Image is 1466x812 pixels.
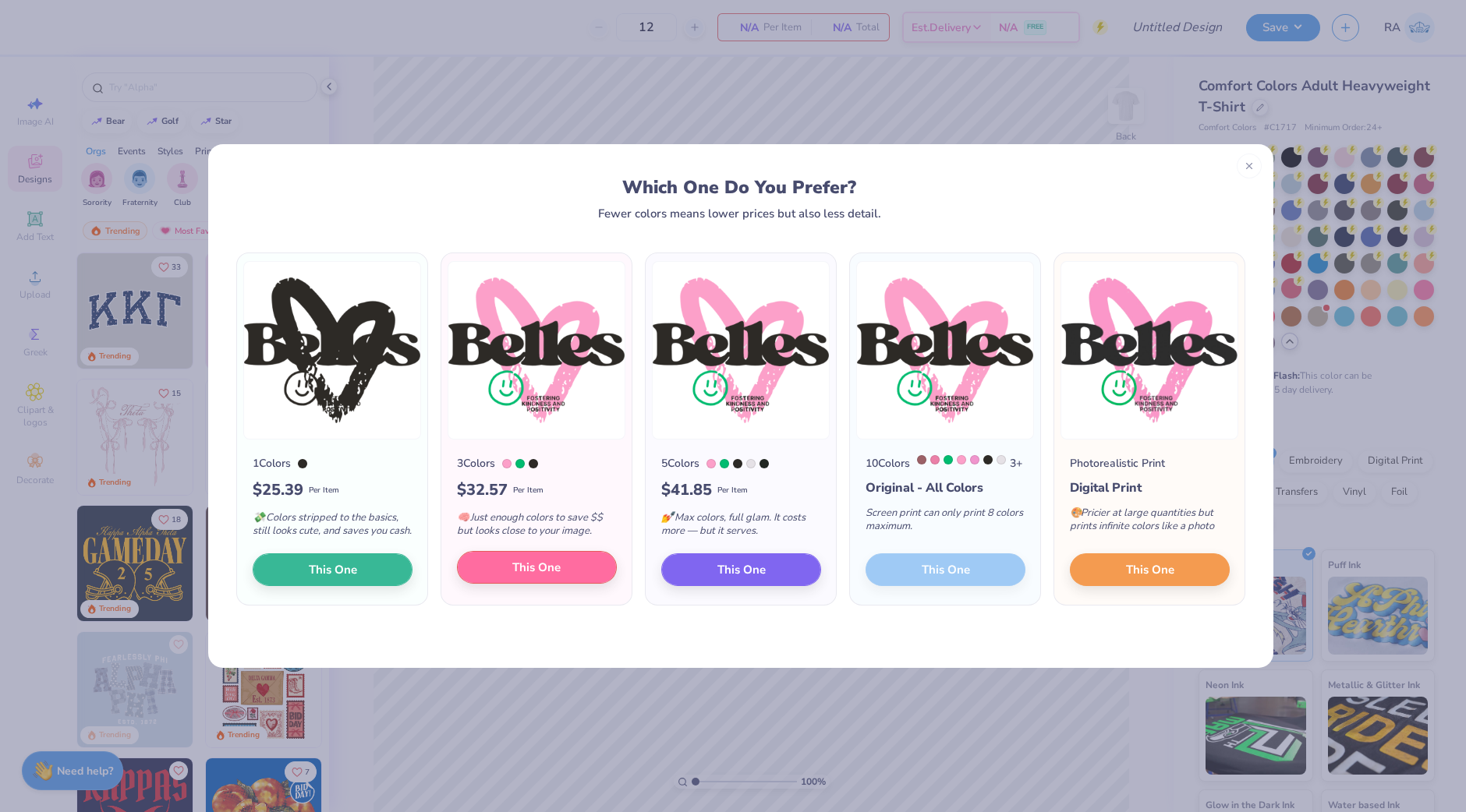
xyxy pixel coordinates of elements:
div: Which One Do You Prefer? [250,177,1229,198]
div: 7480 C [515,459,525,468]
div: 663 C [997,455,1006,464]
div: Screen print can only print 8 colors maximum. [866,497,1025,549]
img: 1 color option [243,261,421,440]
div: 3 Colors [457,455,495,471]
span: $ 41.85 [661,478,712,502]
span: Per Item [309,485,339,496]
div: Original - All Colors [866,478,1025,497]
div: Colors stripped to the basics, still looks cute, and saves you cash. [253,502,413,553]
div: 5 Colors [661,455,699,471]
div: 210 C [706,459,716,468]
button: This One [457,551,617,584]
button: This One [253,553,413,586]
button: This One [1070,553,1230,586]
div: 663 C [746,459,756,468]
span: This One [1125,561,1174,579]
span: 🧠 [457,510,469,524]
div: 10 Colors [866,455,910,471]
span: 💅 [661,510,674,524]
div: 4995 C [917,455,926,464]
div: Max colors, full glam. It costs more — but it serves. [661,502,821,553]
div: Black C [983,455,993,464]
div: 210 C [502,459,512,468]
div: 3 + [917,455,1022,471]
button: This One [661,553,821,586]
div: Black C [298,459,307,468]
span: 🎨 [1070,506,1082,520]
span: 💸 [253,510,265,524]
div: 204 C [930,455,940,464]
div: Black 3 C [760,459,769,468]
div: 7480 C [720,459,729,468]
div: Just enough colors to save $$ but looks close to your image. [457,502,617,553]
span: This One [717,561,765,579]
div: 7480 C [944,455,953,464]
span: Per Item [513,485,544,496]
div: Fewer colors means lower prices but also less detail. [598,207,881,220]
img: Photorealistic preview [1061,261,1238,440]
div: Pricier at large quantities but prints infinite colors like a photo [1070,497,1230,549]
span: $ 25.39 [253,478,303,502]
span: This One [512,559,561,577]
div: 1 Colors [253,455,291,471]
div: 223 C [970,455,979,464]
div: Photorealistic Print [1070,455,1165,471]
div: 210 C [957,455,966,464]
span: $ 32.57 [457,478,508,502]
div: Black C [529,459,538,468]
span: This One [308,561,356,579]
div: Black C [733,459,742,468]
span: Per Item [717,485,748,496]
img: 3 color option [448,261,625,440]
div: Digital Print [1070,478,1230,497]
img: 5 color option [652,261,830,440]
img: 10 color option [856,261,1034,440]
